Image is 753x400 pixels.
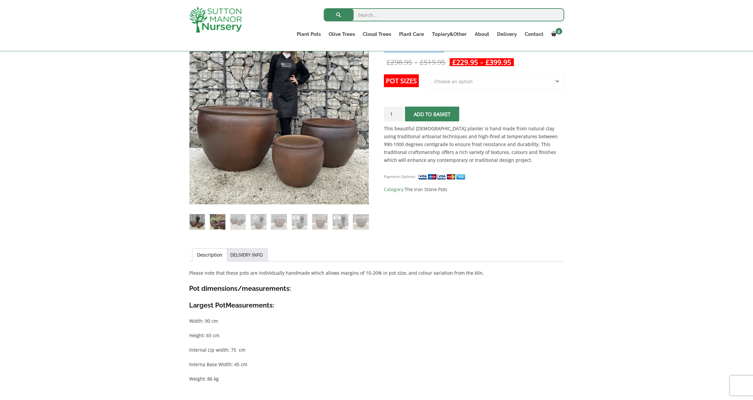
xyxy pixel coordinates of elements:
h1: The Ha Long Bay Iron Stone Plant Pots [384,25,564,52]
bdi: 519.95 [420,58,445,67]
span: £ [486,58,489,67]
del: - [384,58,448,66]
strong: Measurements: [226,301,274,309]
strong: Weight: 86 kg [189,376,219,382]
strong: Largest Pot [189,301,226,309]
span: 9 [556,28,562,35]
strong: Please note that these pots are individually handmade which allows margins of 10-20% in pot size,... [189,270,484,276]
span: £ [420,58,424,67]
a: DELIVERY INFO [230,249,263,261]
span: £ [452,58,456,67]
button: Add to basket [405,107,459,121]
strong: Width: 90 cm [189,318,218,324]
a: Delivery [493,30,521,39]
bdi: 298.95 [387,58,412,67]
strong: Internal Lip width: 75 cm [189,347,245,353]
img: The Ha Long Bay Iron Stone Plant Pots - Image 5 [271,214,287,230]
img: payment supported [418,173,467,180]
strong: This beautiful [DEMOGRAPHIC_DATA] planter is hand made from natural clay using traditional artisa... [384,125,558,163]
strong: Interna Base Width: 45 cm [189,361,247,367]
strong: Height: 65 cm [189,332,219,338]
img: The Ha Long Bay Iron Stone Plant Pots - Image 4 [251,214,266,230]
img: The Ha Long Bay Iron Stone Plant Pots - Image 3 [230,214,246,230]
ins: - [450,58,514,66]
input: Search... [324,8,564,21]
img: The Ha Long Bay Iron Stone Plant Pots - Image 6 [292,214,307,230]
a: Description [197,249,222,261]
bdi: 399.95 [486,58,511,67]
input: Product quantity [384,107,404,121]
img: The Ha Long Bay Iron Stone Plant Pots - Image 9 [353,214,368,230]
a: Olive Trees [325,30,359,39]
span: £ [387,58,390,67]
label: Pot Sizes [384,74,419,87]
img: The Ha Long Bay Iron Stone Plant Pots - Image 2 [210,214,225,230]
a: Topiary&Other [428,30,471,39]
img: logo [189,7,242,33]
img: The Ha Long Bay Iron Stone Plant Pots [189,214,205,230]
a: The Iron Stone Pots [405,186,447,192]
img: The Ha Long Bay Iron Stone Plant Pots - Image 7 [312,214,328,230]
small: Payment Options: [384,174,416,179]
bdi: 229.95 [452,58,478,67]
a: Contact [521,30,547,39]
img: The Ha Long Bay Iron Stone Plant Pots - Image 8 [333,214,348,230]
a: 9 [547,30,564,39]
a: Cloud Trees [359,30,395,39]
span: Category: [384,186,564,193]
a: Plant Pots [293,30,325,39]
a: About [471,30,493,39]
strong: Pot dimensions/measurements: [189,285,291,292]
a: Plant Care [395,30,428,39]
